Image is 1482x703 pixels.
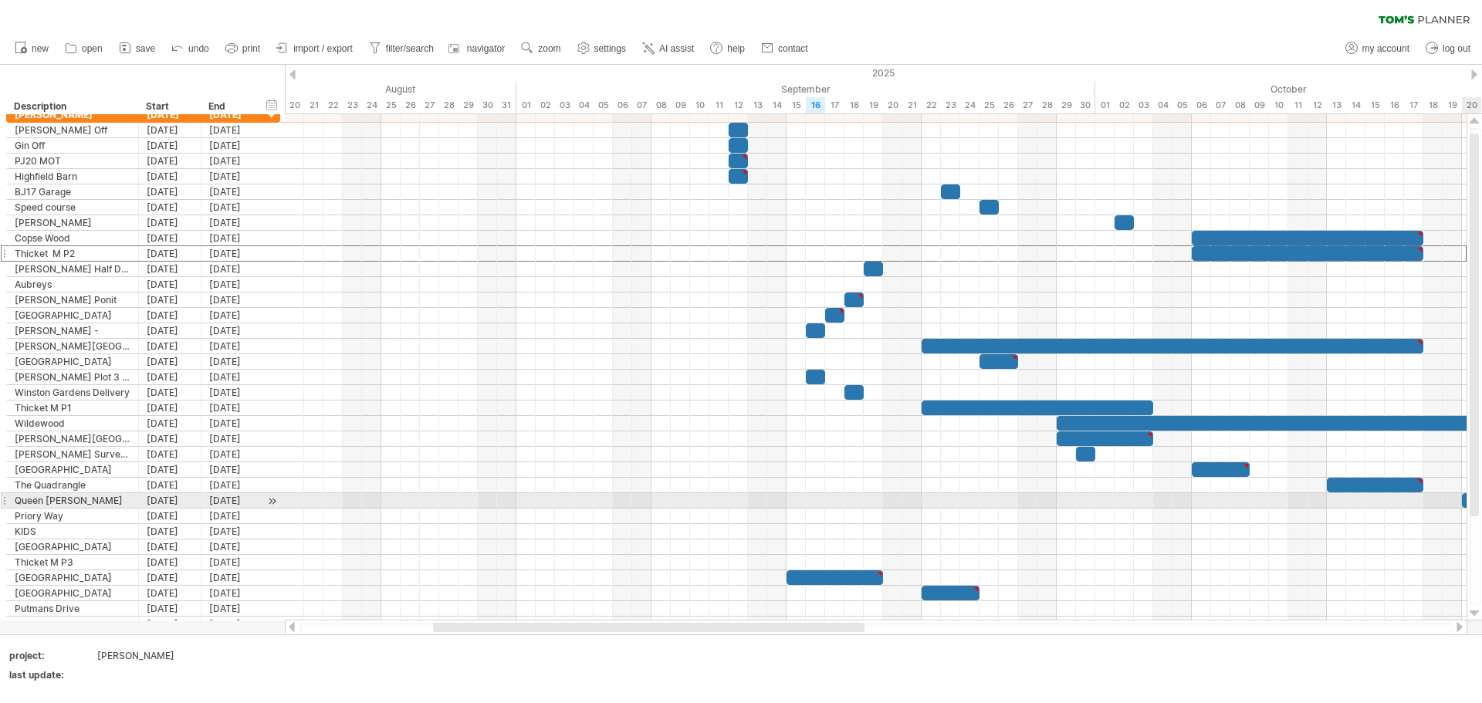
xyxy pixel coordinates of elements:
div: Sunday, 14 September 2025 [767,97,787,113]
div: [DATE] [139,509,201,523]
div: Friday, 26 September 2025 [999,97,1018,113]
div: Sunday, 19 October 2025 [1443,97,1462,113]
div: Thursday, 11 September 2025 [709,97,729,113]
div: [DATE] [201,107,264,122]
a: open [61,39,107,59]
div: [PERSON_NAME] - [15,323,130,338]
div: [DATE] [139,586,201,600]
span: navigator [467,43,505,54]
div: Copse Wood [15,231,130,245]
div: [PERSON_NAME][GEOGRAPHIC_DATA] [15,339,130,353]
div: [DATE] [201,539,264,554]
div: Thursday, 28 August 2025 [439,97,458,113]
div: [DATE] [201,555,264,569]
span: contact [778,43,808,54]
div: Friday, 19 September 2025 [864,97,883,113]
div: Aubreys [15,277,130,292]
div: [DATE] [201,323,264,338]
div: Thursday, 4 September 2025 [574,97,594,113]
div: Wednesday, 15 October 2025 [1365,97,1385,113]
div: [DATE] [139,401,201,415]
div: Monday, 29 September 2025 [1057,97,1076,113]
div: Wednesday, 8 October 2025 [1230,97,1250,113]
div: September 2025 [516,81,1095,97]
div: [PERSON_NAME] Survey - pm [15,447,130,461]
div: [DATE] [201,184,264,199]
div: [DATE] [139,431,201,446]
div: [DATE] [139,138,201,153]
div: [DATE] [201,570,264,585]
span: AI assist [659,43,694,54]
div: Friday, 29 August 2025 [458,97,478,113]
div: KIDS [15,524,130,539]
div: [DATE] [201,586,264,600]
div: Wednesday, 17 September 2025 [825,97,844,113]
div: [DATE] [139,462,201,477]
div: [DATE] [201,493,264,508]
div: [DATE] [139,524,201,539]
div: Monday, 8 September 2025 [651,97,671,113]
div: [DATE] [201,401,264,415]
div: Friday, 10 October 2025 [1269,97,1288,113]
div: Monday, 1 September 2025 [516,97,536,113]
div: last update: [9,668,94,681]
div: [DATE] [201,524,264,539]
div: BJ17 Garage [15,184,130,199]
div: [DATE] [139,478,201,492]
div: [DATE] [201,509,264,523]
div: Saturday, 20 September 2025 [883,97,902,113]
div: Monday, 13 October 2025 [1327,97,1346,113]
div: [PERSON_NAME] [15,107,130,122]
div: [DATE] [201,215,264,230]
div: [DATE] [201,339,264,353]
a: print [222,39,265,59]
div: Friday, 5 September 2025 [594,97,613,113]
div: Thicket M P3 [15,555,130,569]
div: Saturday, 13 September 2025 [748,97,767,113]
div: Sunday, 7 September 2025 [632,97,651,113]
div: Thursday, 9 October 2025 [1250,97,1269,113]
div: Speed course [15,200,130,215]
div: Highfield Barn [15,169,130,184]
div: [DATE] [139,385,201,400]
div: project: [9,649,94,662]
div: Tuesday, 14 October 2025 [1346,97,1365,113]
div: [DATE] [139,493,201,508]
div: [DATE] [139,416,201,431]
div: [DATE] [201,200,264,215]
div: [DATE] [201,431,264,446]
div: [DATE] [139,154,201,168]
div: [DATE] [139,370,201,384]
span: log out [1443,43,1470,54]
div: [DATE] [201,416,264,431]
div: Tuesday, 9 September 2025 [671,97,690,113]
div: Friday, 17 October 2025 [1404,97,1423,113]
div: [PERSON_NAME] [15,215,130,230]
span: help [727,43,745,54]
span: filter/search [386,43,434,54]
div: [GEOGRAPHIC_DATA] [15,570,130,585]
div: Priory Way [15,509,130,523]
div: [DATE] [139,184,201,199]
div: Wednesday, 27 August 2025 [420,97,439,113]
div: [DATE] [201,354,264,369]
div: Saturday, 23 August 2025 [343,97,362,113]
div: Wednesday, 1 October 2025 [1095,97,1115,113]
div: [DATE] [201,138,264,153]
div: [DATE] [139,617,201,631]
div: Sunday, 21 September 2025 [902,97,922,113]
div: Friday, 3 October 2025 [1134,97,1153,113]
div: scroll to activity [265,493,279,509]
div: Sunday, 24 August 2025 [362,97,381,113]
span: zoom [538,43,560,54]
div: Tuesday, 7 October 2025 [1211,97,1230,113]
div: [DATE] [139,107,201,122]
div: [DATE] [201,262,264,276]
div: [PERSON_NAME] Half Day [15,262,130,276]
div: Monday, 6 October 2025 [1192,97,1211,113]
div: [PERSON_NAME] Off [15,123,130,137]
div: Sunday, 5 October 2025 [1172,97,1192,113]
div: Tuesday, 30 September 2025 [1076,97,1095,113]
span: open [82,43,103,54]
a: save [115,39,160,59]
